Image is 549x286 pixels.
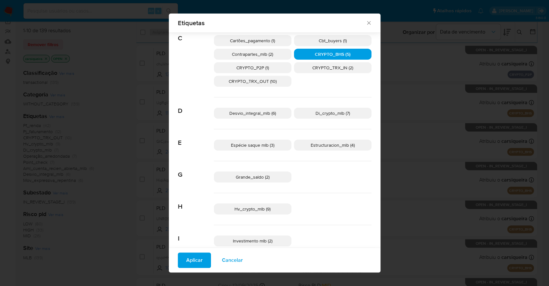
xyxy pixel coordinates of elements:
[236,174,270,180] span: Grande_saldo (2)
[319,37,347,44] span: Cbt_buyers (1)
[178,25,214,42] span: C
[186,253,203,267] span: Aplicar
[178,129,214,147] span: E
[214,203,291,214] div: Hv_crypto_mlb (9)
[214,62,291,73] div: CRYPTO_P2P (1)
[214,35,291,46] div: Cartões_pagamento (1)
[294,108,371,119] div: Di_crypto_mlb (7)
[222,253,243,267] span: Cancelar
[312,64,353,71] span: CRYPTO_TRX_IN (2)
[178,252,211,268] button: Aplicar
[315,51,351,57] span: CRYPTO_BHS (5)
[214,252,251,268] button: Cancelar
[230,37,275,44] span: Cartões_pagamento (1)
[236,64,269,71] span: CRYPTO_P2P (1)
[214,140,291,151] div: Espécie saque mlb (3)
[178,161,214,179] span: G
[214,172,291,182] div: Grande_saldo (2)
[234,206,270,212] span: Hv_crypto_mlb (9)
[178,193,214,211] span: H
[294,62,371,73] div: CRYPTO_TRX_IN (2)
[229,78,277,84] span: CRYPTO_TRX_OUT (10)
[311,142,355,148] span: Estructuracion_mlb (4)
[294,49,371,60] div: CRYPTO_BHS (5)
[229,110,276,116] span: Desvio_integral_mlb (6)
[232,51,273,57] span: Contrapartes_mlb (2)
[316,110,350,116] span: Di_crypto_mlb (7)
[366,20,371,25] button: Fechar
[178,97,214,115] span: D
[294,35,371,46] div: Cbt_buyers (1)
[178,20,366,26] span: Etiquetas
[214,235,291,246] div: Investimento mlb (2)
[233,238,272,244] span: Investimento mlb (2)
[178,225,214,242] span: I
[231,142,274,148] span: Espécie saque mlb (3)
[214,76,291,87] div: CRYPTO_TRX_OUT (10)
[214,49,291,60] div: Contrapartes_mlb (2)
[214,108,291,119] div: Desvio_integral_mlb (6)
[294,140,371,151] div: Estructuracion_mlb (4)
